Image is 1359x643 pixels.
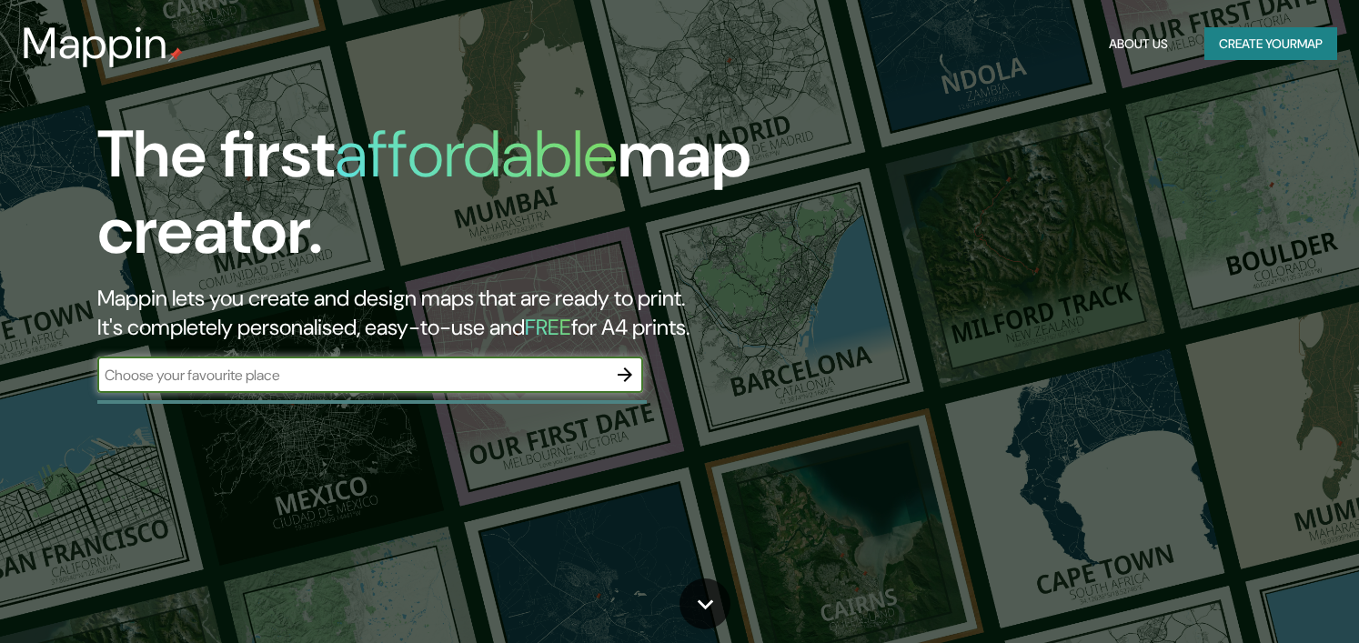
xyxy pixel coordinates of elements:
[97,284,777,342] h2: Mappin lets you create and design maps that are ready to print. It's completely personalised, eas...
[1102,27,1175,61] button: About Us
[525,313,571,341] h5: FREE
[22,18,168,69] h3: Mappin
[168,47,183,62] img: mappin-pin
[97,365,607,386] input: Choose your favourite place
[1204,27,1337,61] button: Create yourmap
[335,112,618,196] h1: affordable
[97,116,777,284] h1: The first map creator.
